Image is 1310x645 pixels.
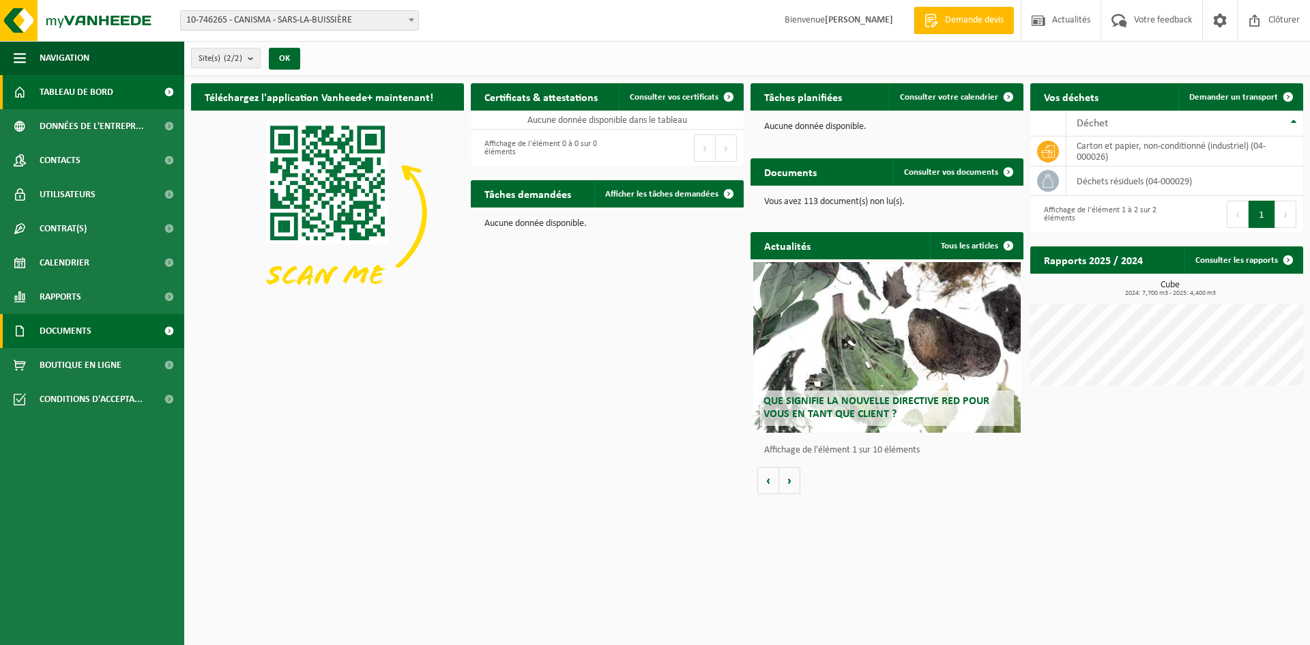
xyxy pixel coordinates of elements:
[764,122,1010,132] p: Aucune donnée disponible.
[40,280,81,314] span: Rapports
[630,93,718,102] span: Consulter vos certificats
[40,143,81,177] span: Contacts
[478,133,600,163] div: Affichage de l'élément 0 à 0 sur 0 éléments
[1037,199,1160,229] div: Affichage de l'élément 1 à 2 sur 2 éléments
[751,158,830,185] h2: Documents
[1178,83,1302,111] a: Demander un transport
[1030,83,1112,110] h2: Vos déchets
[191,111,464,315] img: Download de VHEPlus App
[471,180,585,207] h2: Tâches demandées
[904,168,998,177] span: Consulter vos documents
[269,48,300,70] button: OK
[484,219,730,229] p: Aucune donnée disponible.
[753,262,1021,433] a: Que signifie la nouvelle directive RED pour vous en tant que client ?
[471,83,611,110] h2: Certificats & attestations
[1037,290,1303,297] span: 2024: 7,700 m3 - 2025: 4,400 m3
[1030,246,1156,273] h2: Rapports 2025 / 2024
[825,15,893,25] strong: [PERSON_NAME]
[40,75,113,109] span: Tableau de bord
[900,93,998,102] span: Consulter votre calendrier
[181,11,418,30] span: 10-746265 - CANISMA - SARS-LA-BUISSIÈRE
[1189,93,1278,102] span: Demander un transport
[191,48,261,68] button: Site(s)(2/2)
[40,246,89,280] span: Calendrier
[180,10,419,31] span: 10-746265 - CANISMA - SARS-LA-BUISSIÈRE
[40,348,121,382] span: Boutique en ligne
[471,111,744,130] td: Aucune donnée disponible dans le tableau
[199,48,242,69] span: Site(s)
[594,180,742,207] a: Afficher les tâches demandées
[942,14,1007,27] span: Demande devis
[191,83,447,110] h2: Téléchargez l'application Vanheede+ maintenant!
[751,232,824,259] h2: Actualités
[1066,137,1303,167] td: carton et papier, non-conditionné (industriel) (04-000026)
[1275,201,1296,228] button: Next
[40,314,91,348] span: Documents
[1077,118,1108,129] span: Déchet
[779,467,800,494] button: Volgende
[40,212,87,246] span: Contrat(s)
[914,7,1014,34] a: Demande devis
[764,197,1010,207] p: Vous avez 113 document(s) non lu(s).
[930,232,1022,259] a: Tous les articles
[40,177,96,212] span: Utilisateurs
[1066,167,1303,196] td: déchets résiduels (04-000029)
[1037,281,1303,297] h3: Cube
[694,134,716,162] button: Previous
[751,83,856,110] h2: Tâches planifiées
[763,396,989,420] span: Que signifie la nouvelle directive RED pour vous en tant que client ?
[1227,201,1249,228] button: Previous
[40,109,144,143] span: Données de l'entrepr...
[1184,246,1302,274] a: Consulter les rapports
[40,41,89,75] span: Navigation
[757,467,779,494] button: Vorige
[619,83,742,111] a: Consulter vos certificats
[716,134,737,162] button: Next
[1249,201,1275,228] button: 1
[224,54,242,63] count: (2/2)
[764,446,1017,455] p: Affichage de l'élément 1 sur 10 éléments
[40,382,143,416] span: Conditions d'accepta...
[605,190,718,199] span: Afficher les tâches demandées
[893,158,1022,186] a: Consulter vos documents
[889,83,1022,111] a: Consulter votre calendrier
